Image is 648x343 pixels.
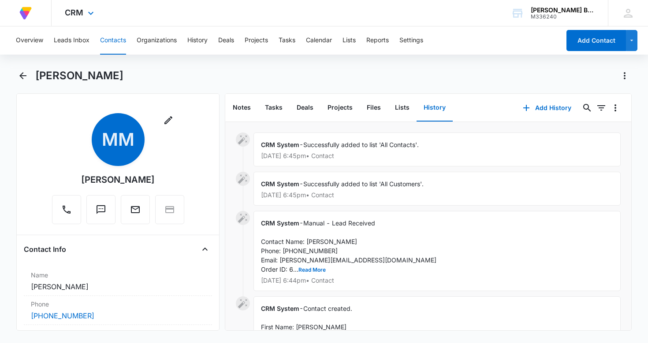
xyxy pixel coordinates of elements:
button: Actions [618,69,632,83]
label: Email [31,328,205,338]
a: Text [86,209,115,216]
button: Tasks [279,26,295,55]
button: Overview [16,26,43,55]
label: Name [31,270,205,280]
button: Add History [514,97,580,118]
button: Read More [298,267,326,273]
a: [PHONE_NUMBER] [31,310,94,321]
button: Lists [388,94,417,122]
span: Successfully added to list 'All Contacts'. [303,141,419,148]
label: Phone [31,299,205,309]
button: Filters [594,101,608,115]
a: Email [121,209,150,216]
span: MM [92,113,145,166]
h1: [PERSON_NAME] [35,69,123,82]
div: - [253,211,621,291]
button: Add Contact [566,30,626,51]
p: [DATE] 6:45pm • Contact [261,192,613,198]
button: Projects [245,26,268,55]
button: Files [360,94,388,122]
button: Organizations [137,26,177,55]
p: [DATE] 6:44pm • Contact [261,277,613,284]
button: Lists [343,26,356,55]
div: - [253,133,621,166]
button: Deals [290,94,320,122]
div: - [253,172,621,206]
button: Projects [320,94,360,122]
span: CRM System [261,305,299,312]
div: [PERSON_NAME] [81,173,155,186]
button: Leads Inbox [54,26,89,55]
span: CRM System [261,219,299,227]
span: CRM [65,8,83,17]
button: Text [86,195,115,224]
div: account name [531,7,595,14]
button: Deals [218,26,234,55]
button: Calendar [306,26,332,55]
button: History [187,26,208,55]
button: Tasks [258,94,290,122]
dd: [PERSON_NAME] [31,281,205,292]
p: [DATE] 6:45pm • Contact [261,153,613,159]
span: Manual - Lead Received Contact Name: [PERSON_NAME] Phone: [PHONE_NUMBER] Email: [PERSON_NAME][EMA... [261,219,436,273]
button: Search... [580,101,594,115]
div: account id [531,14,595,20]
span: Successfully added to list 'All Customers'. [303,180,424,188]
button: Close [198,242,212,256]
button: Call [52,195,81,224]
button: History [417,94,453,122]
button: Back [16,69,30,83]
h4: Contact Info [24,244,66,254]
button: Email [121,195,150,224]
a: Call [52,209,81,216]
button: Contacts [100,26,126,55]
button: Settings [399,26,423,55]
img: Volusion [18,5,34,21]
div: Name[PERSON_NAME] [24,267,212,296]
div: Phone[PHONE_NUMBER] [24,296,212,325]
button: Overflow Menu [608,101,622,115]
span: CRM System [261,180,299,188]
button: Notes [226,94,258,122]
span: CRM System [261,141,299,148]
button: Reports [366,26,389,55]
